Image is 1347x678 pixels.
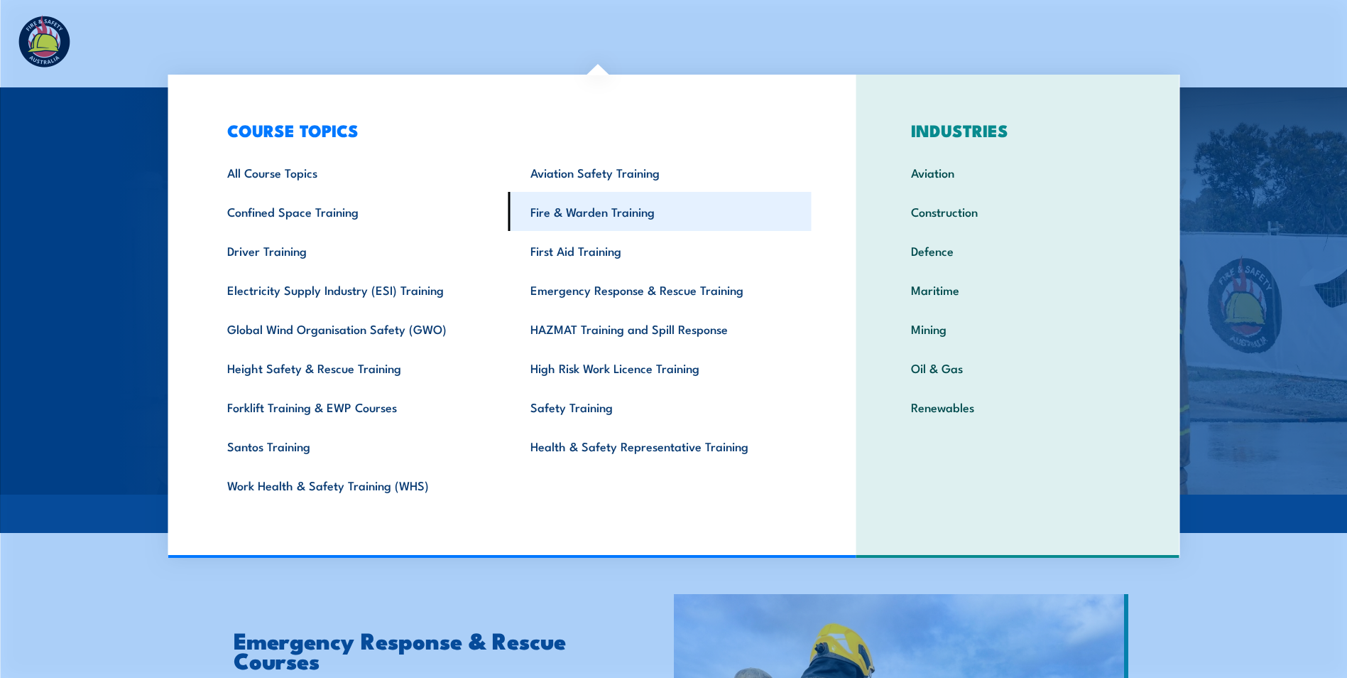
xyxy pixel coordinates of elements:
a: Aviation Safety Training [508,153,812,192]
h3: INDUSTRIES [889,120,1147,140]
a: Construction [889,192,1147,231]
a: Fire & Warden Training [508,192,812,231]
a: News [1062,25,1093,63]
a: Aviation [889,153,1147,192]
h3: COURSE TOPICS [205,120,812,140]
a: Renewables [889,387,1147,426]
a: Learner Portal [1124,25,1204,63]
a: Forklift Training & EWP Courses [205,387,508,426]
a: HAZMAT Training and Spill Response [508,309,812,348]
a: Confined Space Training [205,192,508,231]
a: Contact [1236,25,1280,63]
a: Mining [889,309,1147,348]
a: All Course Topics [205,153,508,192]
a: Emergency Response & Rescue Training [508,270,812,309]
a: Driver Training [205,231,508,270]
a: Defence [889,231,1147,270]
a: Work Health & Safety Training (WHS) [205,466,508,505]
a: Height Safety & Rescue Training [205,348,508,387]
a: Course Calendar [652,25,746,63]
a: Courses [576,25,621,63]
h2: Emergency Response & Rescue Courses [234,630,609,669]
a: Santos Training [205,426,508,466]
a: High Risk Work Licence Training [508,348,812,387]
a: Global Wind Organisation Safety (GWO) [205,309,508,348]
a: Health & Safety Representative Training [508,426,812,466]
a: Maritime [889,270,1147,309]
a: Electricity Supply Industry (ESI) Training [205,270,508,309]
a: Emergency Response Services [778,25,947,63]
a: About Us [978,25,1030,63]
a: Safety Training [508,387,812,426]
a: Oil & Gas [889,348,1147,387]
a: First Aid Training [508,231,812,270]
